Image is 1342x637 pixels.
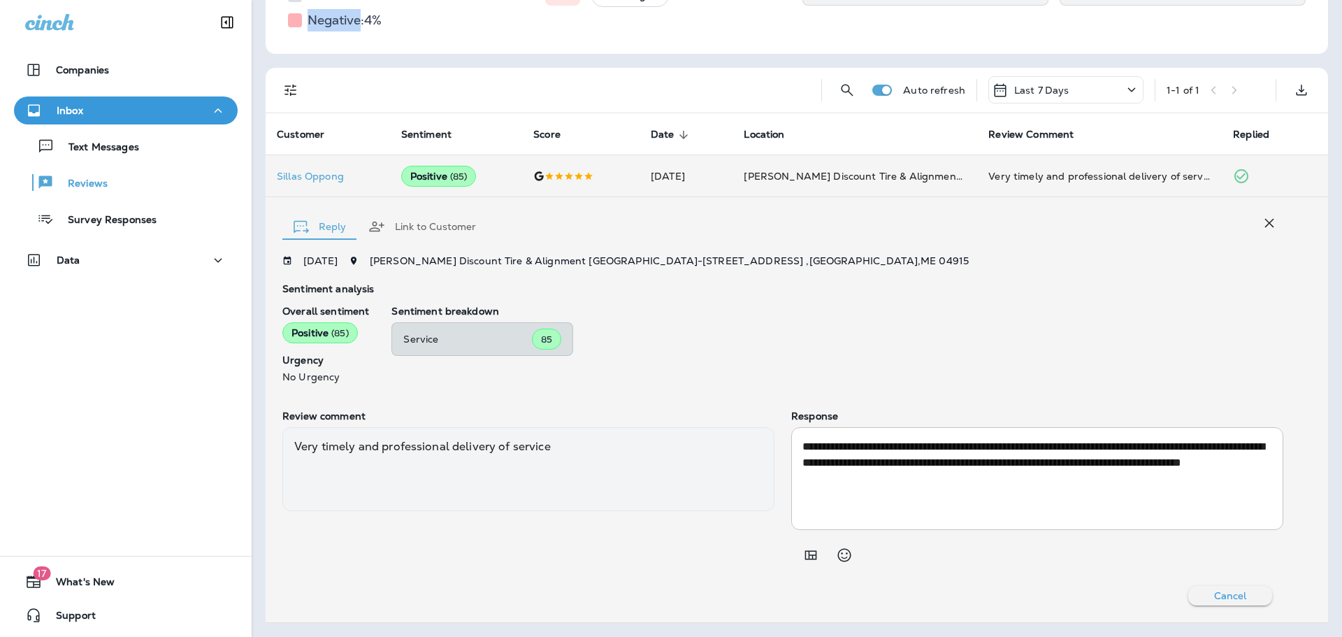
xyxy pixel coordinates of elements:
span: Review Comment [988,129,1074,141]
button: Link to Customer [357,201,487,252]
p: No Urgency [282,371,369,382]
span: What's New [42,576,115,593]
p: Sentiment breakdown [391,306,1283,317]
td: [DATE] [640,155,733,197]
span: Replied [1233,129,1269,141]
span: Sentiment [401,129,470,141]
p: Auto refresh [903,85,965,96]
span: Score [533,129,579,141]
button: Support [14,601,238,629]
span: Support [42,610,96,627]
span: ( 85 ) [450,171,468,182]
p: Sentiment analysis [282,283,1283,294]
button: Select an emoji [830,541,858,569]
span: Customer [277,129,324,141]
p: Response [791,410,1283,422]
button: Data [14,246,238,274]
button: 17What's New [14,568,238,596]
div: Very timely and professional delivery of service [988,169,1211,183]
button: Reviews [14,168,238,197]
p: [DATE] [303,255,338,266]
button: Add in a premade template [797,541,825,569]
button: Text Messages [14,131,238,161]
button: Search Reviews [833,76,861,104]
p: Sillas Oppong [277,171,379,182]
button: Collapse Sidebar [208,8,247,36]
button: Cancel [1188,586,1272,606]
button: Companies [14,56,238,84]
span: Date [651,129,674,141]
div: Click to view Customer Drawer [277,171,379,182]
span: 85 [541,334,552,345]
button: Survey Responses [14,204,238,234]
p: Data [57,255,80,266]
span: [PERSON_NAME] Discount Tire & Alignment [GEOGRAPHIC_DATA] ([STREET_ADDRESS]) [744,170,1183,182]
h5: Negative: 4 % [308,9,382,31]
span: Score [533,129,561,141]
span: Review Comment [988,129,1092,141]
p: Overall sentiment [282,306,369,317]
p: Cancel [1214,590,1247,601]
p: Last 7 Days [1014,85,1069,96]
button: Inbox [14,96,238,124]
button: Reply [282,201,357,252]
p: Inbox [57,105,83,116]
button: Filters [277,76,305,104]
p: Service [403,334,532,345]
span: Customer [277,129,342,141]
div: Positive [401,166,477,187]
p: Companies [56,64,109,76]
p: Review comment [282,410,774,422]
span: ( 85 ) [331,327,349,339]
button: Export as CSV [1287,76,1315,104]
p: Reviews [54,178,108,191]
p: Urgency [282,355,369,366]
span: Location [744,129,802,141]
p: Survey Responses [54,214,157,227]
p: Text Messages [55,141,139,155]
div: 1 - 1 of 1 [1167,85,1199,96]
span: Sentiment [401,129,452,141]
div: Very timely and professional delivery of service [282,427,774,511]
div: Positive [282,322,358,343]
span: Date [651,129,693,141]
span: Location [744,129,784,141]
span: 17 [33,566,50,580]
span: [PERSON_NAME] Discount Tire & Alignment [GEOGRAPHIC_DATA] - [STREET_ADDRESS] , [GEOGRAPHIC_DATA] ... [370,255,969,267]
span: Replied [1233,129,1287,141]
